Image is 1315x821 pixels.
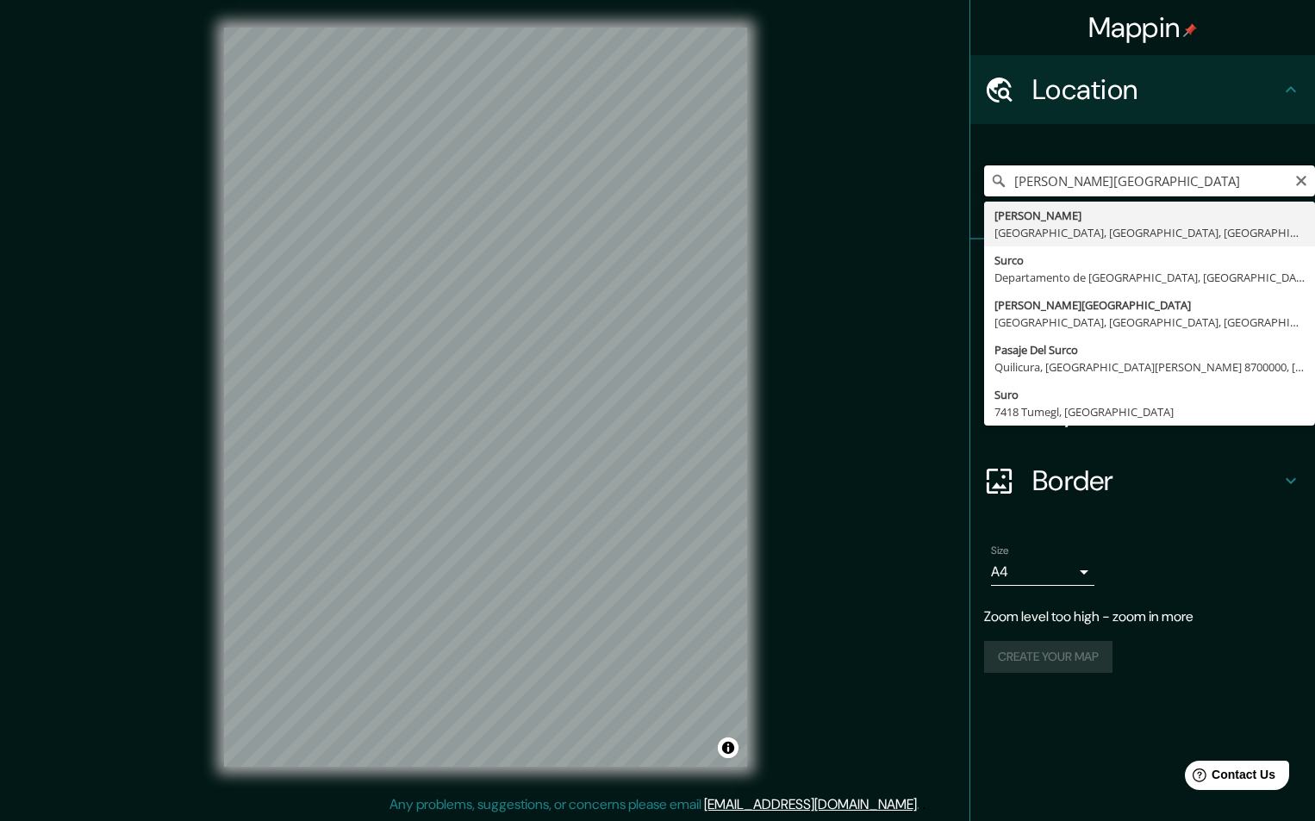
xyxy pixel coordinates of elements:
div: Location [970,55,1315,124]
button: Clear [1294,171,1308,188]
div: [GEOGRAPHIC_DATA], [GEOGRAPHIC_DATA], [GEOGRAPHIC_DATA] [994,224,1305,241]
img: pin-icon.png [1183,23,1197,37]
div: Suro [994,386,1305,403]
div: 7418 Tumegl, [GEOGRAPHIC_DATA] [994,403,1305,420]
div: Pasaje Del Surco [994,341,1305,358]
div: [GEOGRAPHIC_DATA], [GEOGRAPHIC_DATA], [GEOGRAPHIC_DATA] [994,314,1305,331]
div: Departamento de [GEOGRAPHIC_DATA], [GEOGRAPHIC_DATA] [994,269,1305,286]
h4: Location [1032,72,1281,107]
div: . [919,794,922,815]
h4: Border [1032,463,1281,498]
h4: Mappin [1088,10,1198,45]
p: Zoom level too high - zoom in more [984,606,1301,627]
button: Toggle attribution [718,737,739,758]
div: . [922,794,925,815]
label: Size [991,544,1009,558]
input: Pick your city or area [984,165,1315,196]
div: Style [970,308,1315,377]
canvas: Map [224,28,747,767]
h4: Layout [1032,395,1281,429]
p: Any problems, suggestions, or concerns please email . [390,794,919,815]
div: Border [970,446,1315,515]
iframe: Help widget launcher [1162,754,1296,802]
div: Surco [994,252,1305,269]
div: A4 [991,558,1094,586]
div: Quilicura, [GEOGRAPHIC_DATA][PERSON_NAME] 8700000, [GEOGRAPHIC_DATA] [994,358,1305,376]
div: Layout [970,377,1315,446]
a: [EMAIL_ADDRESS][DOMAIN_NAME] [704,795,917,813]
div: [PERSON_NAME][GEOGRAPHIC_DATA] [994,296,1305,314]
div: [PERSON_NAME] [994,207,1305,224]
div: Pins [970,239,1315,308]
